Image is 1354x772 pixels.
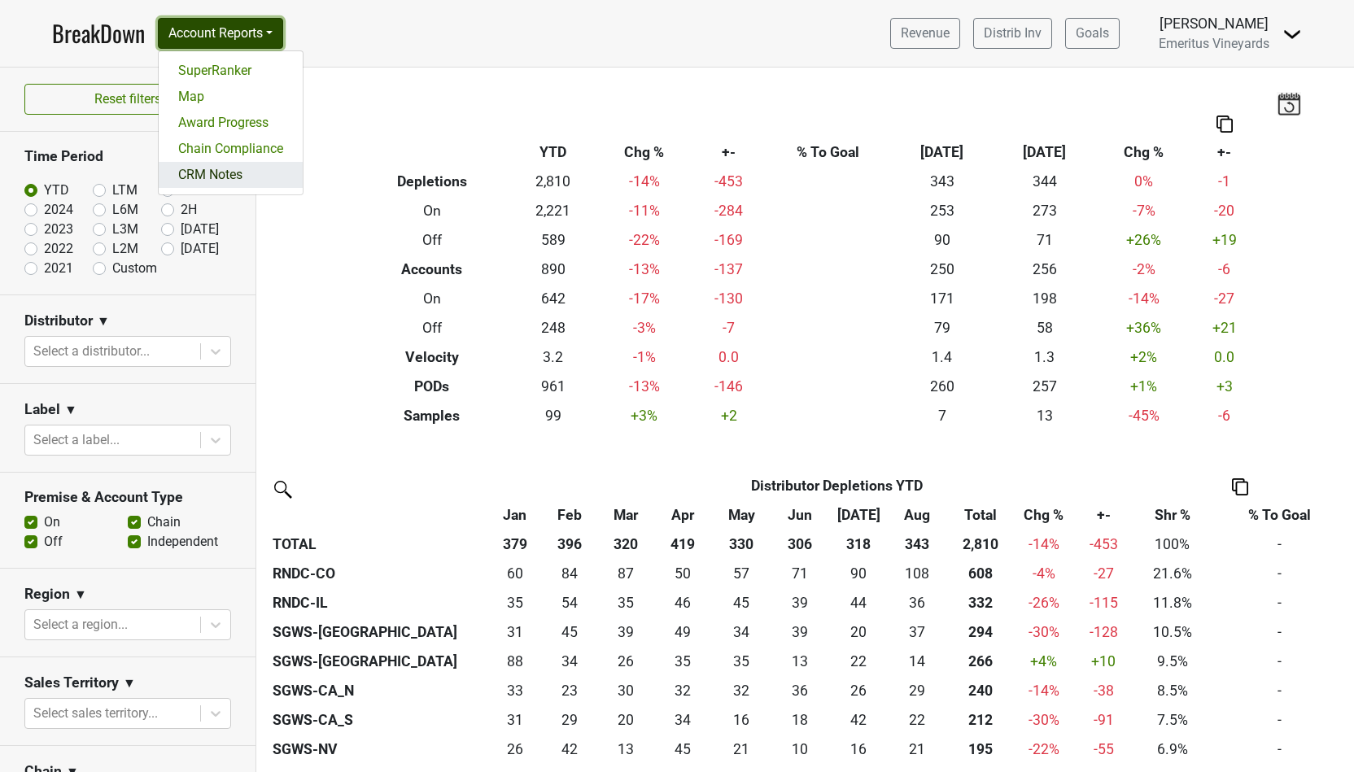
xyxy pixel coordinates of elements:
[1192,137,1257,167] th: +-
[1133,617,1212,647] td: 10.5%
[892,651,943,672] div: 14
[123,674,136,693] span: ▼
[829,530,888,559] th: 318
[716,709,767,731] div: 16
[159,110,303,136] a: Award Progress
[1013,705,1074,735] td: -30 %
[947,705,1014,735] th: 211.916
[1159,13,1269,34] div: [PERSON_NAME]
[891,284,994,313] td: 171
[44,259,73,278] label: 2021
[490,500,540,530] th: Jan: activate to sort column ascending
[994,255,1096,284] td: 256
[994,313,1096,342] td: 58
[653,705,712,735] td: 34
[994,284,1096,313] td: 198
[1096,225,1192,255] td: +26 %
[269,735,490,764] th: SGWS-NV
[490,705,540,735] td: 31.083
[354,196,510,225] th: On
[1074,500,1133,530] th: +-: activate to sort column ascending
[692,342,766,372] td: 0.0
[159,136,303,162] a: Chain Compliance
[544,651,596,672] div: 34
[1192,313,1257,342] td: +21
[888,500,946,530] th: Aug: activate to sort column ascending
[833,563,884,584] div: 90
[44,512,60,532] label: On
[147,532,218,552] label: Independent
[112,181,138,200] label: LTM
[1212,500,1347,530] th: % To Goal: activate to sort column ascending
[603,622,649,643] div: 39
[1096,255,1192,284] td: -2 %
[833,680,884,701] div: 26
[490,647,540,676] td: 87.667
[159,58,303,84] a: SuperRanker
[653,500,712,530] th: Apr: activate to sort column ascending
[158,50,304,195] div: Account Reports
[891,342,994,372] td: 1.4
[510,167,596,196] td: 2,810
[712,676,771,705] td: 31.5
[833,592,884,613] div: 44
[994,401,1096,430] td: 13
[950,622,1009,643] div: 294
[775,622,826,643] div: 39
[950,563,1009,584] div: 608
[354,342,510,372] th: Velocity
[891,196,994,225] td: 253
[544,622,596,643] div: 45
[947,676,1014,705] th: 239.667
[540,647,599,676] td: 33.834
[692,284,766,313] td: -130
[1159,36,1269,51] span: Emeritus Vineyards
[657,592,709,613] div: 46
[994,167,1096,196] td: 344
[653,735,712,764] td: 45.167
[1192,225,1257,255] td: +19
[1078,563,1129,584] div: -27
[354,372,510,401] th: PODs
[657,651,709,672] div: 35
[1212,588,1347,617] td: -
[510,196,596,225] td: 2,221
[973,18,1052,49] a: Distrib Inv
[490,559,540,588] td: 60.25
[888,617,946,647] td: 37.418
[354,401,510,430] th: Samples
[1282,24,1302,44] img: Dropdown Menu
[771,705,829,735] td: 17.5
[1133,647,1212,676] td: 9.5%
[540,588,599,617] td: 53.917
[892,563,943,584] div: 108
[510,284,596,313] td: 642
[1096,196,1192,225] td: -7 %
[712,647,771,676] td: 34.5
[829,500,888,530] th: Jul: activate to sort column ascending
[888,588,946,617] td: 36.4
[269,705,490,735] th: SGWS-CA_S
[599,559,653,588] td: 87.166
[1192,255,1257,284] td: -6
[891,313,994,342] td: 79
[599,735,653,764] td: 13.333
[712,735,771,764] td: 21
[510,372,596,401] td: 961
[44,220,73,239] label: 2023
[1013,647,1074,676] td: +4 %
[888,647,946,676] td: 13.501
[1096,284,1192,313] td: -14 %
[692,372,766,401] td: -146
[112,200,138,220] label: L6M
[950,651,1009,672] div: 266
[603,651,649,672] div: 26
[950,709,1009,731] div: 212
[97,312,110,331] span: ▼
[829,559,888,588] td: 90.4
[52,16,145,50] a: BreakDown
[891,401,994,430] td: 7
[712,588,771,617] td: 44.833
[947,647,1014,676] th: 265.835
[653,588,712,617] td: 45.834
